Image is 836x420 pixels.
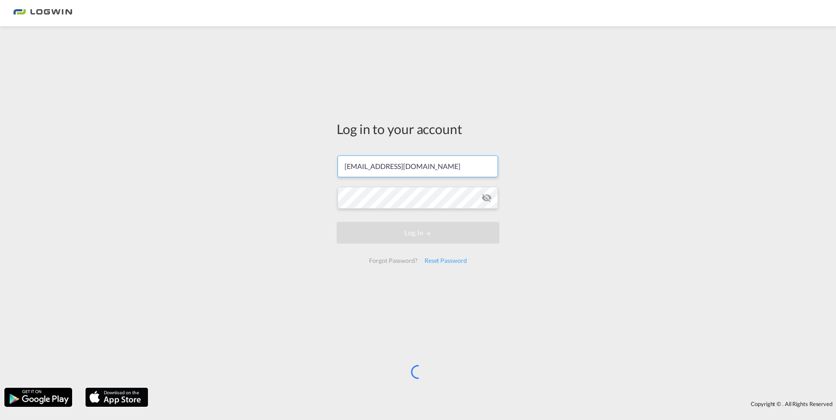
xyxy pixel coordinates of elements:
[3,387,73,408] img: google.png
[337,222,499,244] button: LOGIN
[337,120,499,138] div: Log in to your account
[153,396,836,411] div: Copyright © . All Rights Reserved
[84,387,149,408] img: apple.png
[338,155,498,177] input: Enter email/phone number
[366,253,421,269] div: Forgot Password?
[481,193,492,203] md-icon: icon-eye-off
[421,253,470,269] div: Reset Password
[13,3,72,23] img: 2761ae10d95411efa20a1f5e0282d2d7.png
